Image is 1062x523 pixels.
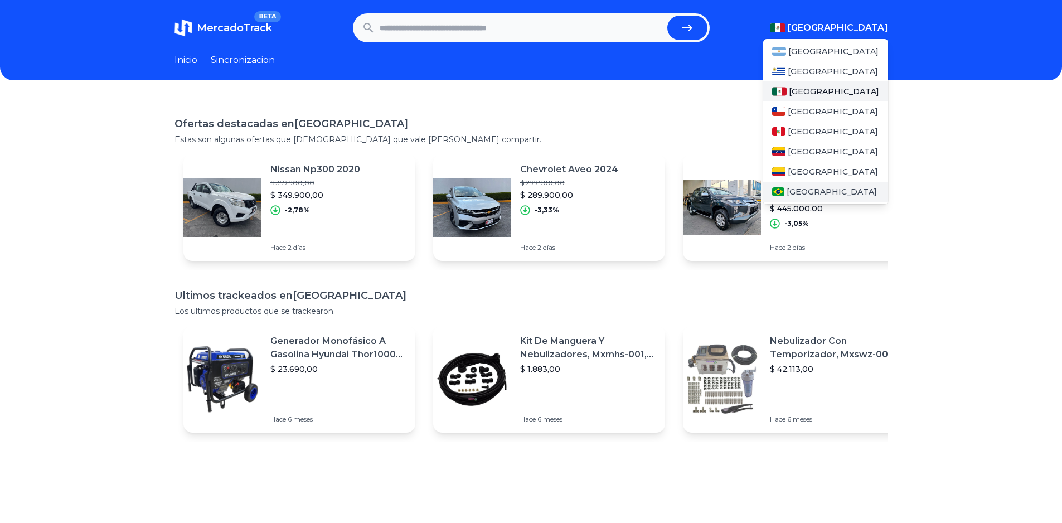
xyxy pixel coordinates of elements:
span: BETA [254,11,280,22]
p: Nebulizador Con Temporizador, Mxswz-009, 50m, 40 Boquillas [770,335,906,361]
img: Featured image [683,340,761,418]
p: $ 359.900,00 [270,178,360,187]
a: Peru[GEOGRAPHIC_DATA] [763,122,888,142]
img: Featured image [683,168,761,246]
a: Chile[GEOGRAPHIC_DATA] [763,101,888,122]
span: [GEOGRAPHIC_DATA] [788,146,878,157]
p: $ 289.900,00 [520,190,618,201]
img: Chile [772,107,785,116]
a: Mexico[GEOGRAPHIC_DATA] [763,81,888,101]
a: Featured imageNissan Np300 2020$ 359.900,00$ 349.900,00-2,78%Hace 2 días [183,154,415,261]
img: Featured image [183,340,261,418]
p: $ 445.000,00 [770,203,906,214]
p: $ 299.900,00 [520,178,618,187]
p: -3,05% [784,219,809,228]
p: Kit De Manguera Y Nebulizadores, Mxmhs-001, 6m, 6 Tees, 8 Bo [520,335,656,361]
a: Featured imageChevrolet Aveo 2024$ 299.900,00$ 289.900,00-3,33%Hace 2 días [433,154,665,261]
p: Hace 6 meses [770,415,906,424]
img: MercadoTrack [174,19,192,37]
a: Argentina[GEOGRAPHIC_DATA] [763,41,888,61]
img: Peru [772,127,785,136]
p: -3,33% [535,206,559,215]
a: MercadoTrackBETA [174,19,272,37]
a: Inicio [174,54,197,67]
p: Hace 2 días [770,243,906,252]
a: Featured imageKit De Manguera Y Nebulizadores, Mxmhs-001, 6m, 6 Tees, 8 Bo$ 1.883,00Hace 6 meses [433,326,665,433]
p: $ 1.883,00 [520,364,656,375]
span: [GEOGRAPHIC_DATA] [789,86,879,97]
span: [GEOGRAPHIC_DATA] [788,66,878,77]
p: Generador Monofásico A Gasolina Hyundai Thor10000 P 11.5 Kw [270,335,406,361]
img: Featured image [183,168,261,246]
a: Brasil[GEOGRAPHIC_DATA] [763,182,888,202]
img: Brasil [772,187,785,196]
p: Hace 6 meses [270,415,406,424]
img: Colombia [772,167,785,176]
p: -2,78% [285,206,310,215]
a: Featured imageMitsubishi L200 Glx 4x4 Diesel 2022$ 459.000,00$ 445.000,00-3,05%Hace 2 días [683,154,915,261]
p: Los ultimos productos que se trackearon. [174,306,888,317]
h1: Ultimos trackeados en [GEOGRAPHIC_DATA] [174,288,888,303]
p: Chevrolet Aveo 2024 [520,163,618,176]
img: Mexico [770,23,785,32]
img: Featured image [433,340,511,418]
a: Venezuela[GEOGRAPHIC_DATA] [763,142,888,162]
span: MercadoTrack [197,22,272,34]
img: Mexico [772,87,787,96]
a: Featured imageNebulizador Con Temporizador, Mxswz-009, 50m, 40 Boquillas$ 42.113,00Hace 6 meses [683,326,915,433]
img: Featured image [433,168,511,246]
a: Uruguay[GEOGRAPHIC_DATA] [763,61,888,81]
span: [GEOGRAPHIC_DATA] [788,166,878,177]
h1: Ofertas destacadas en [GEOGRAPHIC_DATA] [174,116,888,132]
span: [GEOGRAPHIC_DATA] [788,106,878,117]
p: Hace 6 meses [520,415,656,424]
span: [GEOGRAPHIC_DATA] [788,46,879,57]
p: Nissan Np300 2020 [270,163,360,176]
img: Venezuela [772,147,785,156]
p: $ 23.690,00 [270,364,406,375]
p: Hace 2 días [270,243,360,252]
p: $ 349.900,00 [270,190,360,201]
button: [GEOGRAPHIC_DATA] [770,21,888,35]
a: Sincronizacion [211,54,275,67]
p: Estas son algunas ofertas que [DEMOGRAPHIC_DATA] que vale [PERSON_NAME] compartir. [174,134,888,145]
p: Hace 2 días [520,243,618,252]
img: Argentina [772,47,787,56]
span: [GEOGRAPHIC_DATA] [788,126,878,137]
a: Colombia[GEOGRAPHIC_DATA] [763,162,888,182]
span: [GEOGRAPHIC_DATA] [788,21,888,35]
a: Featured imageGenerador Monofásico A Gasolina Hyundai Thor10000 P 11.5 Kw$ 23.690,00Hace 6 meses [183,326,415,433]
p: $ 42.113,00 [770,364,906,375]
span: [GEOGRAPHIC_DATA] [787,186,877,197]
img: Uruguay [772,67,785,76]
